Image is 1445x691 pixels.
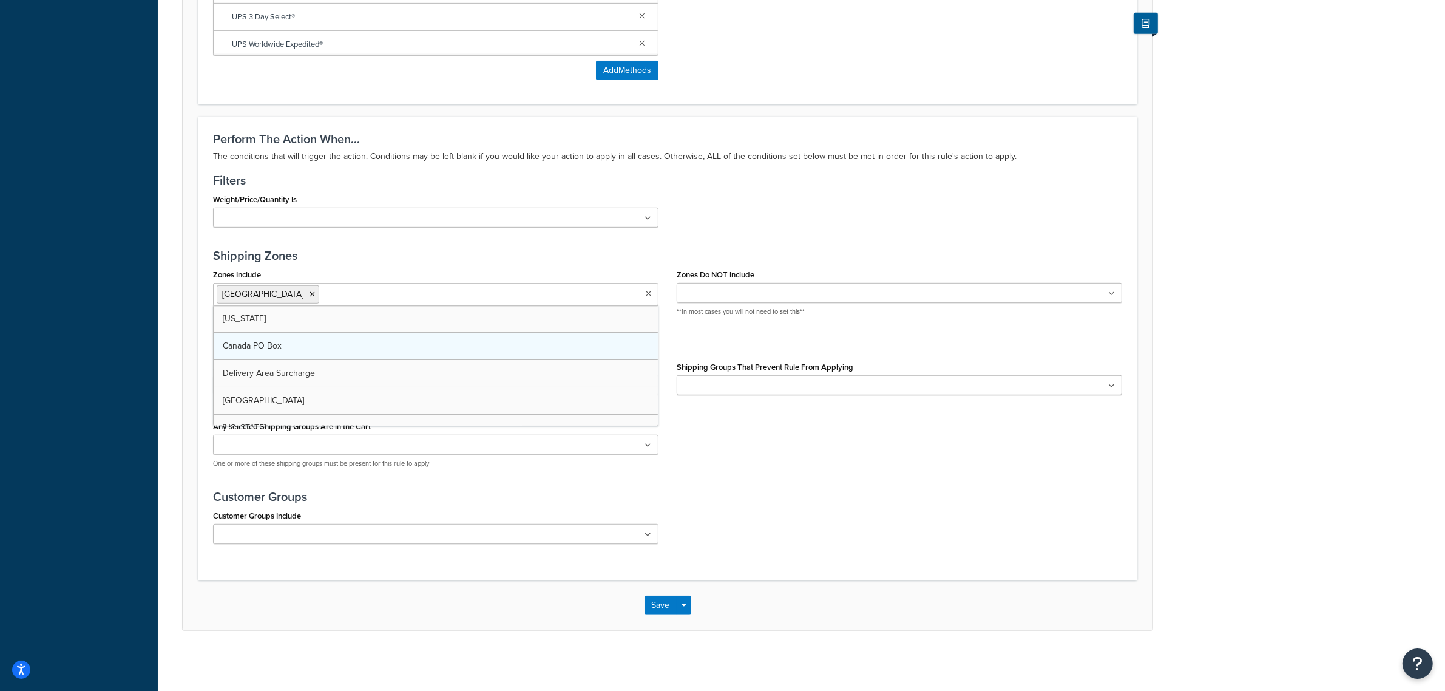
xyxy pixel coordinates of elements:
[214,387,658,414] a: [GEOGRAPHIC_DATA]
[213,132,1122,146] h3: Perform The Action When...
[223,367,315,380] span: Delivery Area Surcharge
[677,270,754,279] label: Zones Do NOT Include
[214,415,658,441] a: [US_STATE]
[213,270,261,279] label: Zones Include
[213,149,1122,164] p: The conditions that will trigger the action. Conditions may be left blank if you would like your ...
[213,195,297,204] label: Weight/Price/Quantity Is
[213,490,1122,503] h3: Customer Groups
[213,511,301,520] label: Customer Groups Include
[213,459,658,468] p: One or more of these shipping groups must be present for this rule to apply
[213,341,1122,355] h3: Shipping Groups
[214,360,658,387] a: Delivery Area Surcharge
[1403,648,1433,679] button: Open Resource Center
[232,36,629,53] span: UPS Worldwide Expedited®
[223,312,266,325] span: [US_STATE]
[645,596,677,615] button: Save
[223,421,266,434] span: [US_STATE]
[223,339,282,352] span: Canada PO Box
[213,422,371,431] label: Any selected Shipping Groups Are in the Cart
[213,174,1122,187] h3: Filters
[232,9,629,26] span: UPS 3 Day Select®
[596,61,658,80] button: AddMethods
[223,394,304,407] span: [GEOGRAPHIC_DATA]
[677,307,1122,316] p: **In most cases you will not need to set this**
[213,249,1122,262] h3: Shipping Zones
[1134,13,1158,34] button: Show Help Docs
[677,363,853,372] label: Shipping Groups That Prevent Rule From Applying
[214,305,658,332] a: [US_STATE]
[222,288,303,301] span: [GEOGRAPHIC_DATA]
[214,333,658,359] a: Canada PO Box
